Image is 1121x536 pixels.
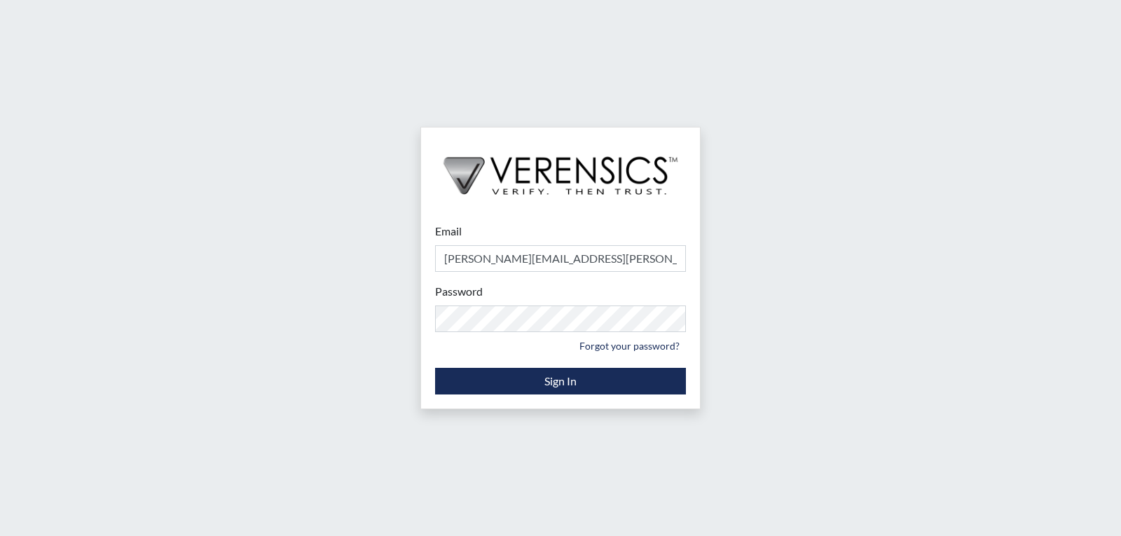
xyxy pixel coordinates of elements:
button: Sign In [435,368,686,394]
label: Email [435,223,462,240]
a: Forgot your password? [573,335,686,357]
input: Email [435,245,686,272]
img: logo-wide-black.2aad4157.png [421,128,700,209]
label: Password [435,283,483,300]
